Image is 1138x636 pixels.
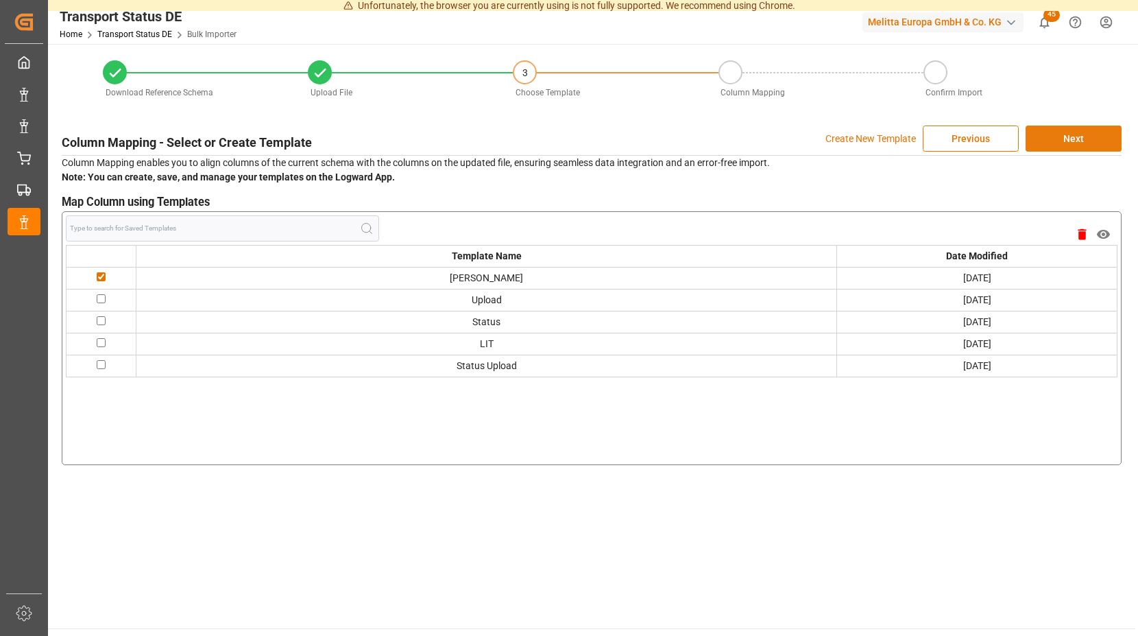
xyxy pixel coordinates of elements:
[136,333,837,355] td: LIT
[136,355,837,377] td: Status Upload
[837,355,1117,377] td: [DATE]
[1029,7,1060,38] button: show 45 new notifications
[837,333,1117,355] td: [DATE]
[70,223,360,233] input: Type to search for Saved Templates
[721,88,785,97] span: Column Mapping
[862,12,1024,32] div: Melitta Europa GmbH & Co. KG
[106,88,213,97] span: Download Reference Schema
[837,311,1117,333] td: [DATE]
[862,9,1029,35] button: Melitta Europa GmbH & Co. KG
[136,267,837,289] td: [PERSON_NAME]
[923,126,1019,152] button: Previous
[1043,8,1060,22] span: 45
[825,126,916,152] p: Create New Template
[136,311,837,333] td: Status
[136,245,837,267] th: Template Name
[62,172,395,182] strong: Note: You can create, save, and manage your templates on the Logward App.
[60,6,237,27] div: Transport Status DE
[62,156,1122,185] p: Column Mapping enables you to align columns of the current schema with the columns on the updated...
[925,88,982,97] span: Confirm Import
[62,133,312,152] h3: Column Mapping - Select or Create Template
[837,289,1117,311] td: [DATE]
[97,30,172,39] a: Transport Status DE
[60,30,82,39] a: Home
[837,267,1117,289] td: [DATE]
[1026,126,1122,152] button: Next
[311,88,352,97] span: Upload File
[516,88,580,97] span: Choose Template
[136,289,837,311] td: Upload
[514,62,535,84] div: 3
[837,245,1117,267] th: Date Modified
[1060,7,1091,38] button: Help Center
[62,194,1122,211] h3: Map Column using Templates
